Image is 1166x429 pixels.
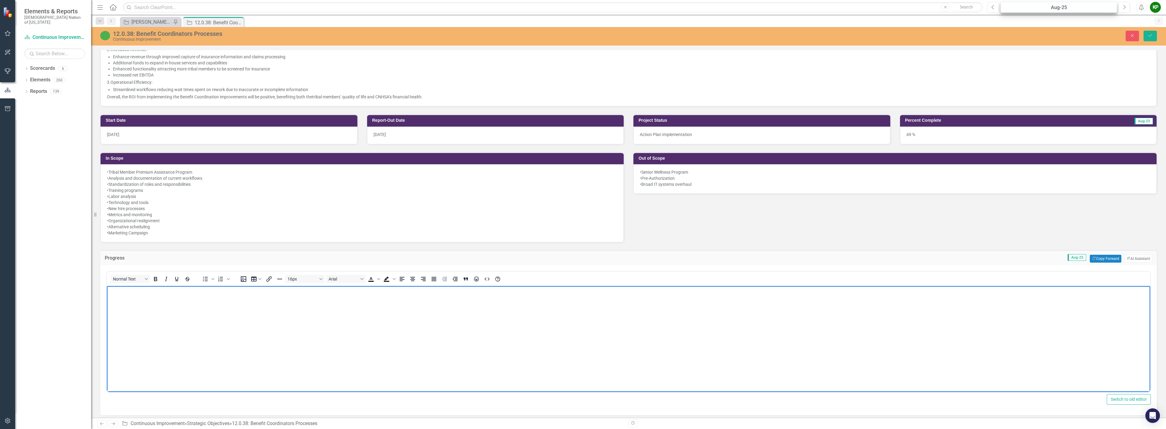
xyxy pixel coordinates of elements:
[366,275,381,283] div: Text color Black
[24,48,85,59] input: Search Below...
[3,7,14,18] img: ClearPoint Strategy
[372,118,621,123] h3: Report-Out Date
[107,94,1150,100] p: ​​
[1134,118,1153,124] span: Aug-25
[450,275,460,283] button: Increase indent
[381,275,397,283] div: Background color Black
[30,88,47,95] a: Reports
[113,54,285,59] span: Enhance revenue through improved capture of insurance information and claims processing
[113,60,227,65] span: Additional funds to expand in-house services and capabilities
[107,94,312,99] span: Overall, the ROI from implementing the Benefit Coordination improvements will be positive, benefi...
[113,66,1150,72] p: ​
[107,212,617,218] div: •Metrics and monitoring
[131,18,172,26] div: [PERSON_NAME] SO's
[1003,4,1115,11] div: Aug-25
[24,8,85,15] span: Elements & Reports
[1001,2,1117,13] button: Aug-25
[471,275,482,283] button: Emojis
[493,275,503,283] button: Help
[288,277,317,281] span: 16px
[113,87,308,92] span: Streamlined workflows reducing wait times spent on rework due to inaccurate or incomplete informa...
[113,37,706,42] div: Continuous Improvement
[429,275,439,283] button: Justify
[161,275,171,283] button: Italic
[107,193,617,199] div: •Labor analysis
[50,89,62,94] div: 139
[113,73,154,77] span: Increased net EBITDA
[111,80,152,85] span: Operational Efficiency:
[113,54,1150,60] p: ​
[121,18,172,26] a: [PERSON_NAME] SO's
[249,275,264,283] button: Table
[200,275,215,283] div: Bullet list
[900,127,1157,144] div: 49 %
[640,181,1150,187] div: •Broad IT systems overhaul
[640,132,692,137] span: Action Plan Implementation
[123,2,983,13] input: Search ClearPoint...
[182,275,193,283] button: Strikethrough
[951,3,981,12] button: Search
[113,60,1150,66] p: ​
[1150,2,1161,13] button: KP
[24,15,85,25] small: [DEMOGRAPHIC_DATA] Nation of [US_STATE]
[107,199,617,206] div: •Technology and tools
[640,169,1150,175] div: •Senior Wellness Program
[905,118,1068,123] h3: Percent Complete
[113,66,270,71] span: Enhanced functionality attracting more tribal members to be screened for insurance
[482,275,492,283] button: HTML Editor
[216,275,231,283] div: Numbered list
[105,255,303,261] h3: Progress
[24,34,85,41] a: Continuous Improvement
[639,156,1154,161] h3: Out of Scope
[1068,254,1086,261] span: Aug-25
[106,156,621,161] h3: In Scope
[131,420,185,426] a: Continuous Improvement
[285,275,325,283] button: Font size 16px
[107,169,617,175] div: •Tribal Member Premium Assistance Program
[187,420,230,426] a: Strategic Objectives
[326,275,366,283] button: Font Arial
[107,286,1150,392] iframe: Rich Text Area
[53,77,65,83] div: 260
[113,87,1150,93] p: ​
[1124,255,1152,263] button: AI Assistant
[312,94,423,99] span: tribal members’ quality of life and CNHSA’s financial health.
[232,420,317,426] div: 12.0.38: Benefit Coordinators Processes
[107,218,617,224] div: •Organizational realignment
[329,277,358,281] span: Arial
[107,230,617,236] div: •Marketing Campaign
[107,175,617,181] div: •Analysis and documentation of current workflows
[106,118,354,123] h3: Start Date
[461,275,471,283] button: Blockquote
[1107,394,1151,405] button: Switch to old editor
[274,275,285,283] button: Horizontal line
[107,132,119,137] span: [DATE]
[1090,255,1121,263] button: Copy Forward
[238,275,249,283] button: Insert image
[58,66,68,71] div: 6
[100,31,110,40] img: Action Plan Approved/In Progress
[122,420,624,427] div: » »
[195,19,242,26] div: 12.0.38: Benefit Coordinators Processes
[397,275,407,283] button: Align left
[111,275,150,283] button: Block Normal Text
[107,181,617,187] div: •Standardization of roles and responsibilities
[113,30,706,37] div: 12.0.38: Benefit Coordinators Processes
[107,79,1150,85] p: ​
[439,275,450,283] button: Decrease indent
[960,5,973,9] span: Search
[640,175,1150,181] div: •Pre-Authorization
[418,275,428,283] button: Align right
[30,65,55,72] a: Scorecards
[264,275,274,283] button: Insert/edit link
[373,132,386,137] span: [DATE]
[639,118,887,123] h3: Project Status
[107,80,111,85] span: 3.
[407,275,418,283] button: Align center
[30,77,50,83] a: Elements
[113,72,1150,78] p: ​
[107,206,617,212] div: •New hire processes
[107,187,617,193] div: •Training programs
[107,224,617,230] div: •Alternative scheduling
